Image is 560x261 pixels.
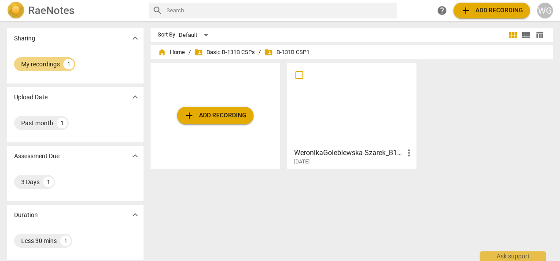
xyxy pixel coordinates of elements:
div: Ask support [480,251,546,261]
span: search [152,5,163,16]
span: [DATE] [294,158,309,166]
button: Show more [129,91,142,104]
span: expand_more [130,151,140,161]
button: List view [519,29,533,42]
span: view_list [521,30,531,40]
span: folder_shared [194,48,203,57]
span: expand_more [130,210,140,220]
input: Search [166,4,394,18]
div: 1 [63,59,74,69]
span: Home [158,48,185,57]
span: Add recording [461,5,523,16]
button: Upload [453,3,530,18]
span: Add recording [184,110,247,121]
div: Sort By [158,32,175,38]
img: Logo [7,2,25,19]
span: home [158,48,166,57]
div: Past month [21,119,53,127]
div: Less 30 mins [21,236,57,245]
span: folder_shared [264,48,273,57]
button: Show more [129,149,142,163]
p: Sharing [14,34,35,43]
a: WeronikaGolebiewska-Szarek_B131B_CSP1[DATE] [290,66,413,165]
span: more_vert [404,148,414,158]
a: LogoRaeNotes [7,2,142,19]
span: expand_more [130,92,140,102]
span: table_chart [535,31,544,39]
button: Show more [129,32,142,45]
span: B-131B CSP1 [264,48,309,57]
span: expand_more [130,33,140,43]
div: My recordings [21,60,60,69]
button: Table view [533,29,546,42]
span: view_module [508,30,518,40]
div: 1 [43,177,54,187]
span: / [258,49,261,56]
div: Default [179,28,211,42]
span: Basic B-131B CSPs [194,48,255,57]
div: 3 Days [21,178,40,186]
button: Tile view [506,29,519,42]
div: 1 [57,118,67,128]
button: Upload [177,107,254,124]
span: add [184,110,195,121]
h3: WeronikaGolebiewska-Szarek_B131B_CSP1 [294,148,404,158]
p: Duration [14,210,38,220]
button: WG [537,3,553,18]
p: Upload Date [14,93,48,102]
p: Assessment Due [14,152,59,161]
button: Show more [129,208,142,221]
h2: RaeNotes [28,4,74,17]
span: / [188,49,191,56]
span: help [437,5,447,16]
a: Help [434,3,450,18]
span: add [461,5,471,16]
div: 1 [60,236,71,246]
